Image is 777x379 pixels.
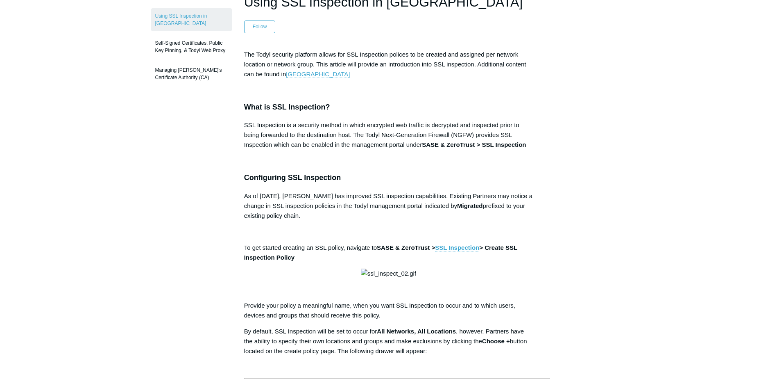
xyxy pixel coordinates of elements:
strong: Migrated [457,202,483,209]
h3: Configuring SSL Inspection [244,172,533,184]
strong: Choose + [482,338,510,345]
strong: SASE & ZeroTrust > [377,244,435,251]
p: By default, SSL Inspection will be set to occur for , however, Partners have the ability to speci... [244,326,533,356]
a: Managing [PERSON_NAME]'s Certificate Authority (CA) [151,62,232,85]
p: SSL Inspection is a security method in which encrypted web traffic is decrypted and inspected pri... [244,120,533,150]
a: Self-Signed Certificates, Public Key Pinning, & Todyl Web Proxy [151,35,232,58]
strong: SASE & ZeroTrust > SSL Inspection [422,141,526,148]
a: Using SSL Inspection in [GEOGRAPHIC_DATA] [151,8,232,31]
p: To get started creating an SSL policy, navigate to [244,243,533,263]
strong: All Networks, All Locations [377,328,456,335]
p: Provide your policy a meaningful name, when you want SSL Inspection to occur and to which users, ... [244,301,533,320]
p: The Todyl security platform allows for SSL Inspection polices to be created and assigned per netw... [244,50,533,79]
a: SSL Inspection [435,244,479,251]
strong: > Create SSL Inspection Policy [244,244,517,261]
h3: What is SSL Inspection? [244,101,533,113]
p: As of [DATE], [PERSON_NAME] has improved SSL inspection capabilities. Existing Partners may notic... [244,191,533,221]
a: [GEOGRAPHIC_DATA] [286,71,350,78]
button: Follow Article [244,21,276,33]
img: ssl_inspect_02.gif [361,269,416,279]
